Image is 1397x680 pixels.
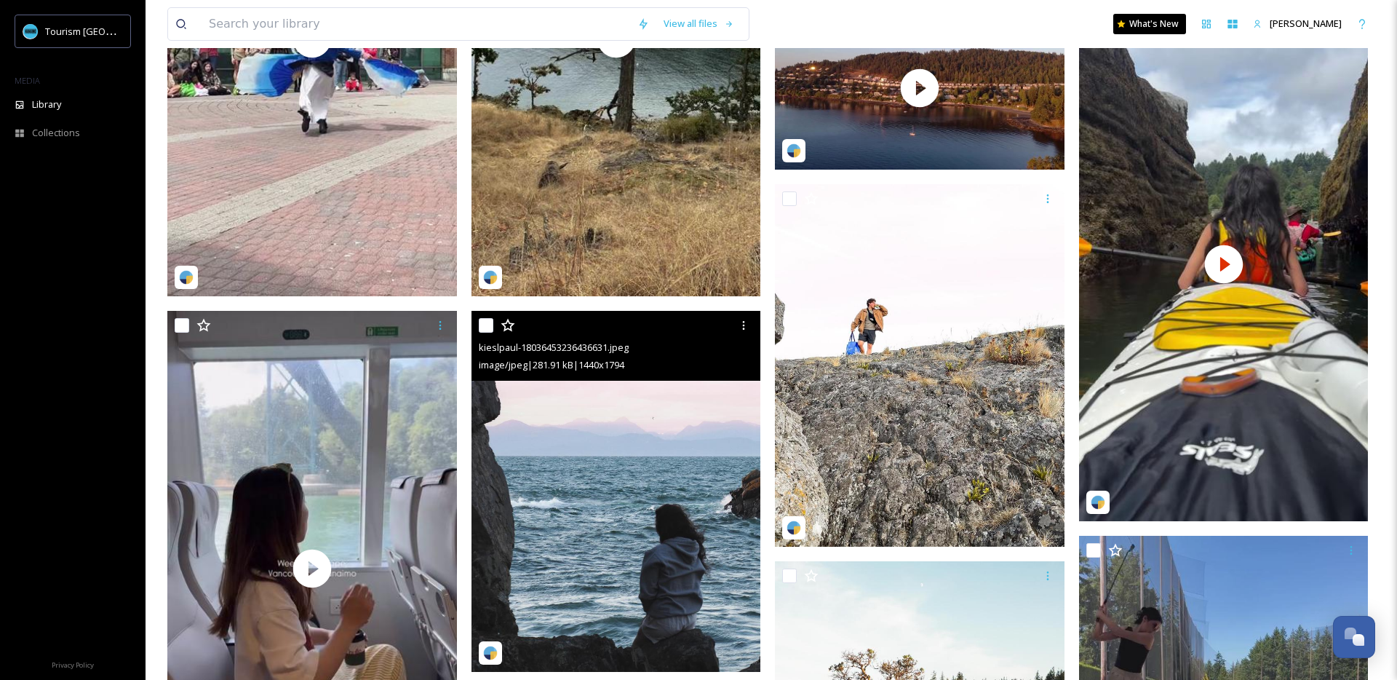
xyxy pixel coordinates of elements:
[1270,17,1342,30] span: [PERSON_NAME]
[1079,7,1369,522] img: thumbnail
[202,8,630,40] input: Search your library
[23,24,38,39] img: tourism_nanaimo_logo.jpeg
[483,646,498,660] img: snapsea-logo.png
[787,521,801,535] img: snapsea-logo.png
[1333,616,1375,658] button: Open Chat
[52,660,94,670] span: Privacy Policy
[1246,9,1349,38] a: [PERSON_NAME]
[45,24,175,38] span: Tourism [GEOGRAPHIC_DATA]
[479,341,629,354] span: kieslpaul-18036453236436631.jpeg
[479,358,624,371] span: image/jpeg | 281.91 kB | 1440 x 1794
[15,75,40,86] span: MEDIA
[1091,495,1105,510] img: snapsea-logo.png
[52,655,94,673] a: Privacy Policy
[775,184,1064,547] img: kieslpaul-18136110748423851.jpeg
[656,9,741,38] a: View all files
[483,270,498,285] img: snapsea-logo.png
[179,270,194,285] img: snapsea-logo.png
[32,126,80,140] span: Collections
[1113,14,1186,34] a: What's New
[32,98,61,111] span: Library
[787,143,801,158] img: snapsea-logo.png
[471,311,761,672] img: kieslpaul-18036453236436631.jpeg
[775,7,1064,170] img: thumbnail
